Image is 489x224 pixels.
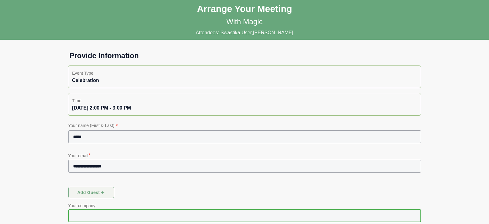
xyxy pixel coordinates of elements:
[68,187,114,198] button: Add guest
[196,29,293,36] p: Attendees: Swastika User,[PERSON_NAME]
[197,3,292,14] h1: Arrange Your Meeting
[68,122,421,130] p: Your name (First & Last)
[72,104,417,112] div: [DATE] 2:00 PM - 3:00 PM
[65,51,425,61] h1: Provide Information
[226,17,263,27] p: With Magic
[68,202,421,209] p: Your company
[68,151,421,160] p: Your email
[72,77,417,84] div: Celebration
[72,69,417,77] p: Event Type
[77,187,105,198] span: Add guest
[72,97,417,104] p: Time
